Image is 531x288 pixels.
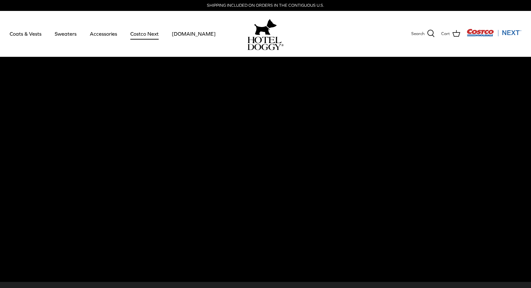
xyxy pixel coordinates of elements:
img: hoteldoggycom [247,37,284,50]
img: Costco Next [467,29,521,37]
a: Cart [441,30,460,38]
a: Visit Costco Next [467,33,521,38]
a: Coats & Vests [4,23,47,45]
a: hoteldoggy.com hoteldoggycom [247,17,284,50]
span: Search [411,31,424,37]
span: Cart [441,31,450,37]
a: Accessories [84,23,123,45]
a: Sweaters [49,23,82,45]
a: Costco Next [125,23,164,45]
a: Search [411,30,435,38]
img: hoteldoggy.com [254,17,277,37]
a: [DOMAIN_NAME] [166,23,221,45]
